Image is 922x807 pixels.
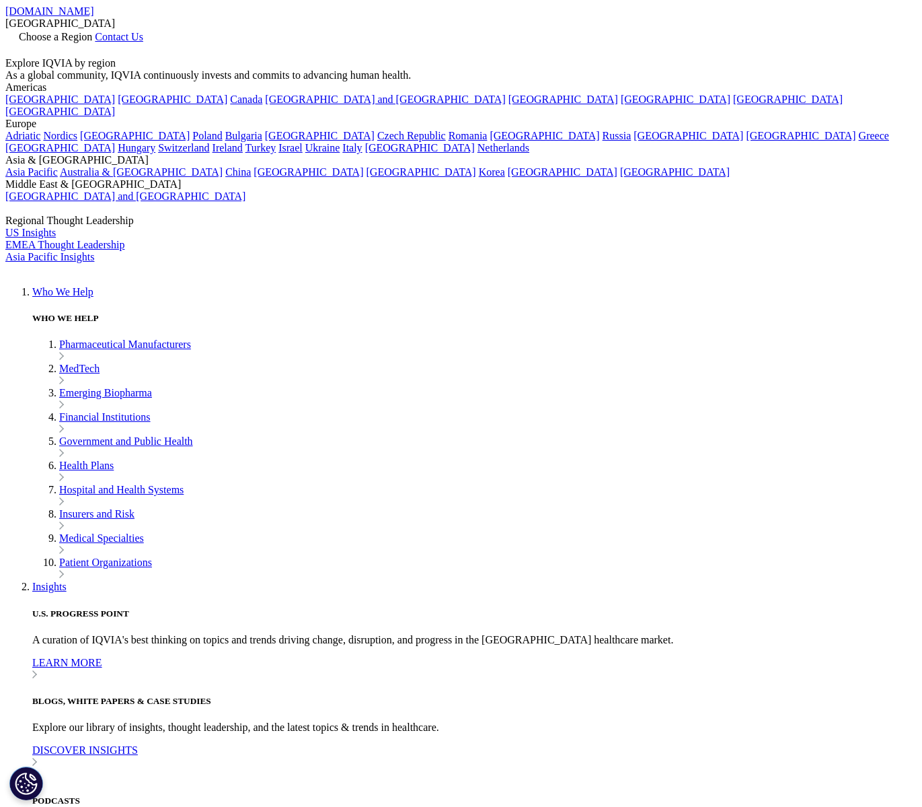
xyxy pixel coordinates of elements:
a: Israel [278,142,303,153]
a: US Insights [5,227,56,238]
div: As a global community, IQVIA continuously invests and commits to advancing human health. [5,69,917,81]
div: Explore IQVIA by region [5,57,917,69]
a: Patient Organizations [59,557,152,568]
a: Contact Us [95,31,143,42]
a: [GEOGRAPHIC_DATA] [5,106,115,117]
a: Greece [859,130,889,141]
a: EMEA Thought Leadership [5,239,124,250]
a: LEARN MORE [32,657,917,681]
a: Italy [342,142,362,153]
a: Insurers and Risk [59,508,135,520]
div: Regional Thought Leadership [5,215,917,227]
a: Ukraine [305,142,340,153]
p: Explore our library of insights, thought leadership, and the latest topics & trends in healthcare. [32,722,917,734]
a: [GEOGRAPHIC_DATA] [508,166,617,178]
h5: BLOGS, WHITE PAPERS & CASE STUDIES [32,696,917,707]
a: [GEOGRAPHIC_DATA] [365,142,475,153]
h5: WHO WE HELP [32,313,917,324]
a: [GEOGRAPHIC_DATA] [490,130,599,141]
a: MedTech [59,363,100,374]
div: Asia & [GEOGRAPHIC_DATA] [5,154,917,166]
a: [GEOGRAPHIC_DATA] [367,166,476,178]
a: Financial Institutions [59,411,151,423]
a: [GEOGRAPHIC_DATA] [5,94,115,105]
a: [GEOGRAPHIC_DATA] [633,130,743,141]
a: Nordics [43,130,77,141]
a: Ireland [213,142,243,153]
div: [GEOGRAPHIC_DATA] [5,17,917,30]
a: [GEOGRAPHIC_DATA] [5,142,115,153]
a: Canada [230,94,262,105]
a: Medical Specialties [59,532,144,544]
p: A curation of IQVIA's best thinking on topics and trends driving change, disruption, and progress... [32,634,917,646]
a: [GEOGRAPHIC_DATA] and [GEOGRAPHIC_DATA] [265,94,505,105]
a: Australia & [GEOGRAPHIC_DATA] [60,166,223,178]
a: Netherlands [477,142,529,153]
a: Bulgaria [225,130,262,141]
a: [GEOGRAPHIC_DATA] [620,166,730,178]
button: Cookies Settings [9,767,43,800]
a: [GEOGRAPHIC_DATA] [508,94,618,105]
a: Asia Pacific Insights [5,251,94,262]
span: Choose a Region [19,31,92,42]
a: Romania [449,130,488,141]
a: China [225,166,251,178]
a: [GEOGRAPHIC_DATA] [254,166,363,178]
a: Asia Pacific [5,166,58,178]
a: Korea [479,166,505,178]
a: [GEOGRAPHIC_DATA] [733,94,843,105]
div: Americas [5,81,917,94]
a: Russia [603,130,631,141]
a: [GEOGRAPHIC_DATA] [118,94,227,105]
div: Middle East & [GEOGRAPHIC_DATA] [5,178,917,190]
a: [GEOGRAPHIC_DATA] [746,130,855,141]
h5: PODCASTS [32,796,917,806]
h5: U.S. PROGRESS POINT [32,608,917,619]
a: [GEOGRAPHIC_DATA] [621,94,730,105]
a: Turkey [245,142,276,153]
a: Who We Help [32,286,93,297]
div: Europe [5,118,917,130]
a: [GEOGRAPHIC_DATA] [265,130,375,141]
a: Czech Republic [377,130,446,141]
a: DISCOVER INSIGHTS [32,744,917,769]
a: Hungary [118,142,155,153]
a: [GEOGRAPHIC_DATA] [80,130,190,141]
a: Adriatic [5,130,40,141]
a: Pharmaceutical Manufacturers [59,339,191,350]
a: [GEOGRAPHIC_DATA] and [GEOGRAPHIC_DATA] [5,190,245,202]
a: Emerging Biopharma [59,387,152,398]
a: Switzerland [158,142,209,153]
a: Insights [32,581,67,592]
a: Health Plans [59,460,114,471]
a: Government and Public Health [59,435,193,447]
a: Poland [192,130,222,141]
a: [DOMAIN_NAME] [5,5,94,17]
a: Hospital and Health Systems [59,484,184,495]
